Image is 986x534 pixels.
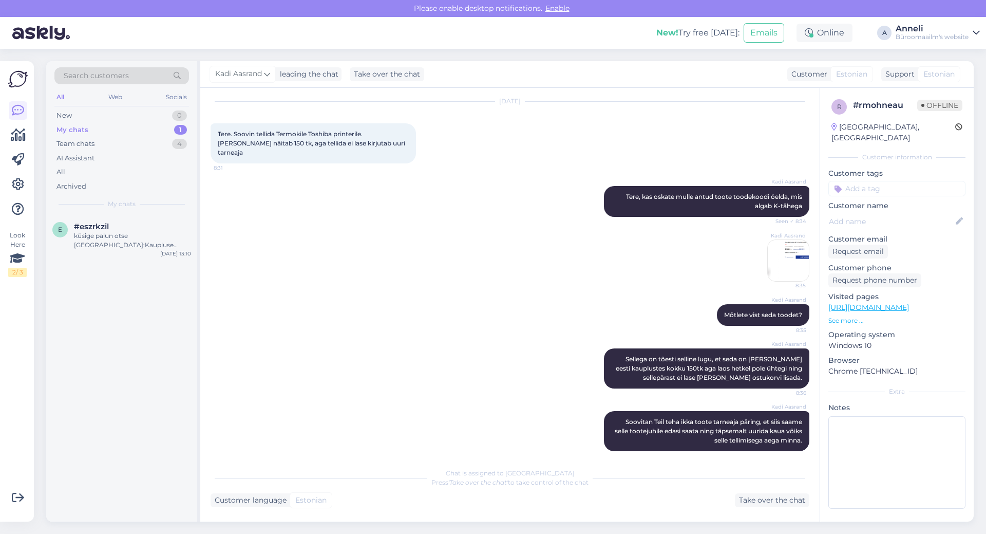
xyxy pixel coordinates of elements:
div: Team chats [56,139,94,149]
b: New! [656,28,678,38]
div: Archived [56,181,86,192]
p: Notes [828,402,965,413]
div: [GEOGRAPHIC_DATA], [GEOGRAPHIC_DATA] [831,122,955,143]
div: Socials [164,90,189,104]
span: 8:31 [214,164,252,172]
span: 8:38 [768,452,806,459]
div: Support [881,69,915,80]
p: See more ... [828,316,965,325]
input: Add name [829,216,954,227]
div: Take over the chat [735,493,809,507]
span: Enable [542,4,573,13]
span: 8:35 [768,326,806,334]
p: Windows 10 [828,340,965,351]
span: Kadi Aasrand [767,232,806,240]
div: Request email [828,245,888,259]
div: Take over the chat [350,67,424,81]
div: Customer [787,69,827,80]
p: Customer name [828,200,965,211]
span: Estonian [836,69,867,80]
p: Operating system [828,329,965,340]
div: Web [106,90,124,104]
span: #eszrkzil [74,222,109,231]
p: Chrome [TECHNICAL_ID] [828,366,965,377]
p: Customer phone [828,263,965,273]
span: e [58,226,62,233]
img: Askly Logo [8,69,28,89]
span: Chat is assigned to [GEOGRAPHIC_DATA] [446,469,575,477]
div: Anneli [896,25,969,33]
a: AnneliBüroomaailm's website [896,25,980,41]
div: A [877,26,892,40]
span: Sellega on tõesti selline lugu, et seda on [PERSON_NAME] eesti kauplustes kokku 150tk aga laos he... [616,355,804,381]
div: My chats [56,125,88,135]
div: Büroomaailm's website [896,33,969,41]
div: Online [797,24,852,42]
button: Emails [744,23,784,43]
span: Press to take control of the chat [431,478,589,486]
div: New [56,111,72,121]
input: Add a tag [828,181,965,196]
div: küsige palun otse [GEOGRAPHIC_DATA]:Kaupluse juhataja: [PHONE_NUMBER] Kaupluse telefon: [PHONE_NU... [74,231,191,250]
i: 'Take over the chat' [448,478,508,486]
span: Offline [917,100,962,111]
div: [DATE] [211,97,809,106]
span: Kadi Aasrand [768,178,806,186]
p: Customer tags [828,168,965,179]
span: Soovitan Teil teha ikka toote tarneaja päring, et siis saame selle tootejuhile edasi saata ning t... [615,418,804,444]
div: leading the chat [276,69,338,80]
div: 4 [172,139,187,149]
div: 0 [172,111,187,121]
p: Browser [828,355,965,366]
p: Visited pages [828,291,965,302]
span: Kadi Aasrand [768,296,806,304]
span: Tere, kas oskate mulle antud toote toodekoodi öelda, mis algab K-tähega [626,193,804,210]
span: r [837,103,842,111]
span: Kadi Aasrand [215,68,262,80]
div: Request phone number [828,273,921,287]
span: My chats [108,199,136,209]
span: 8:35 [767,282,806,289]
p: Customer email [828,234,965,245]
div: # rmohneau [853,99,917,112]
a: [URL][DOMAIN_NAME] [828,303,909,312]
span: Mõtlete vist seda toodet? [724,311,802,319]
div: Extra [828,387,965,396]
img: Attachment [768,240,809,281]
span: Estonian [295,495,327,506]
div: Customer language [211,495,287,506]
div: All [54,90,66,104]
div: 2 / 3 [8,268,27,277]
span: Estonian [923,69,955,80]
div: [DATE] 13:10 [160,250,191,257]
span: 8:36 [768,389,806,397]
span: Kadi Aasrand [768,340,806,348]
span: Tere. Soovin tellida Termokile Toshiba printerile. [PERSON_NAME] näitab 150 tk, aga tellida ei la... [218,130,407,156]
div: AI Assistant [56,153,94,163]
div: All [56,167,65,177]
span: Seen ✓ 8:34 [768,217,806,225]
div: Look Here [8,231,27,277]
div: Customer information [828,153,965,162]
span: Kadi Aasrand [768,403,806,411]
span: Search customers [64,70,129,81]
div: 1 [174,125,187,135]
div: Try free [DATE]: [656,27,739,39]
